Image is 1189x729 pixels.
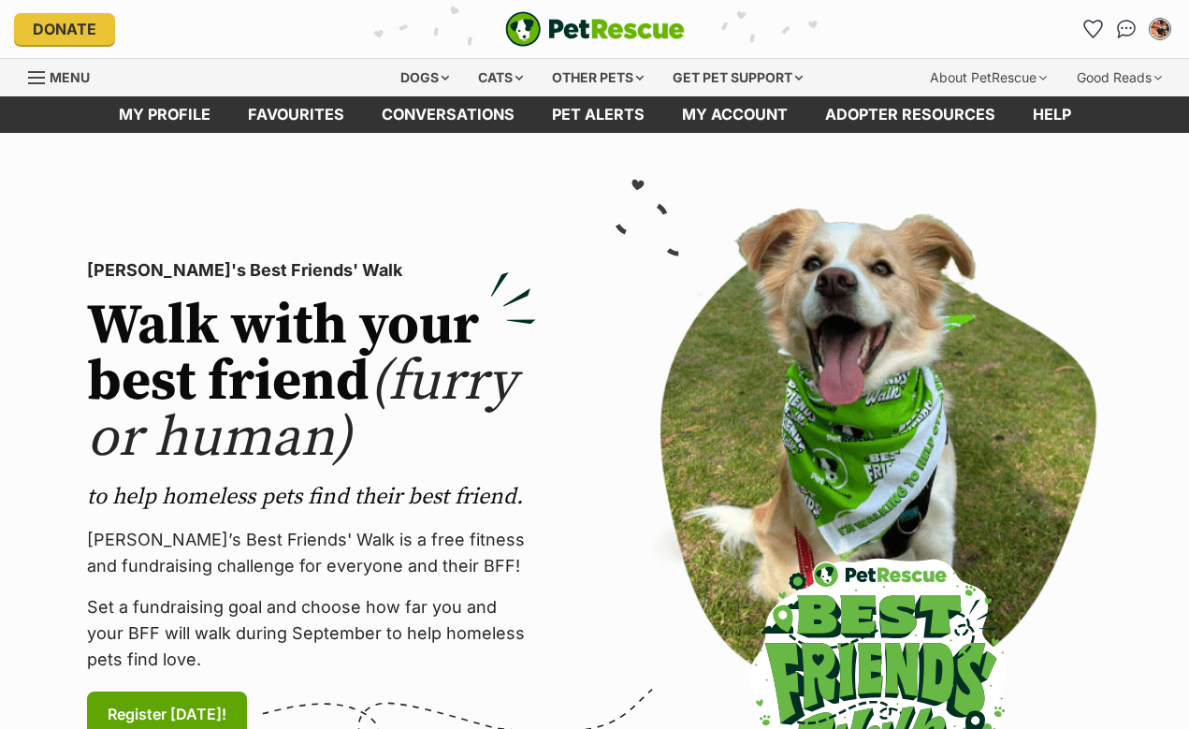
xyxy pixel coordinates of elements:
div: Get pet support [660,59,816,96]
a: Conversations [1111,14,1141,44]
a: conversations [363,96,533,133]
button: My account [1145,14,1175,44]
a: Favourites [229,96,363,133]
h2: Walk with your best friend [87,299,536,467]
img: May Sivakumaran profile pic [1151,20,1169,38]
div: About PetRescue [917,59,1060,96]
div: Dogs [387,59,462,96]
span: (furry or human) [87,347,516,474]
a: PetRescue [505,11,685,47]
p: to help homeless pets find their best friend. [87,482,536,512]
span: Menu [50,69,90,85]
img: logo-e224e6f780fb5917bec1dbf3a21bbac754714ae5b6737aabdf751b685950b380.svg [505,11,685,47]
a: Help [1014,96,1090,133]
a: Donate [14,13,115,45]
a: Adopter resources [806,96,1014,133]
a: My account [663,96,806,133]
a: Menu [28,59,103,93]
a: My profile [100,96,229,133]
ul: Account quick links [1078,14,1175,44]
p: [PERSON_NAME]'s Best Friends' Walk [87,257,536,284]
a: Favourites [1078,14,1108,44]
span: Register [DATE]! [108,703,226,725]
div: Good Reads [1064,59,1175,96]
div: Other pets [539,59,657,96]
a: Pet alerts [533,96,663,133]
img: chat-41dd97257d64d25036548639549fe6c8038ab92f7586957e7f3b1b290dea8141.svg [1117,20,1137,38]
p: [PERSON_NAME]’s Best Friends' Walk is a free fitness and fundraising challenge for everyone and t... [87,527,536,579]
p: Set a fundraising goal and choose how far you and your BFF will walk during September to help hom... [87,594,536,673]
div: Cats [465,59,536,96]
